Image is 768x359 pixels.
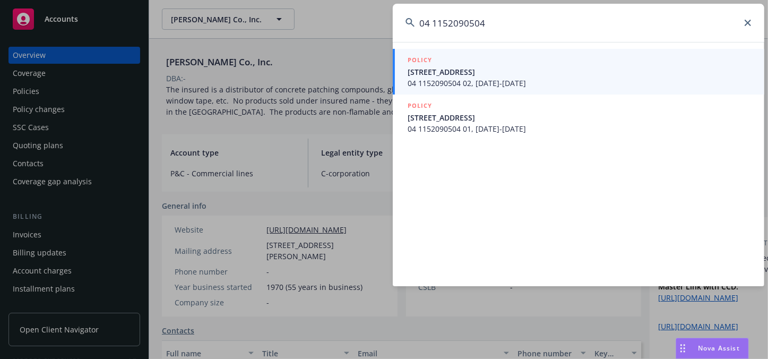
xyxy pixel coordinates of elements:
[408,100,432,111] h5: POLICY
[408,55,432,65] h5: POLICY
[408,78,752,89] span: 04 1152090504 02, [DATE]-[DATE]
[393,4,764,42] input: Search...
[676,338,689,358] div: Drag to move
[393,95,764,140] a: POLICY[STREET_ADDRESS]04 1152090504 01, [DATE]-[DATE]
[676,338,749,359] button: Nova Assist
[698,344,740,353] span: Nova Assist
[408,123,752,134] span: 04 1152090504 01, [DATE]-[DATE]
[408,66,752,78] span: [STREET_ADDRESS]
[393,49,764,95] a: POLICY[STREET_ADDRESS]04 1152090504 02, [DATE]-[DATE]
[408,112,752,123] span: [STREET_ADDRESS]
